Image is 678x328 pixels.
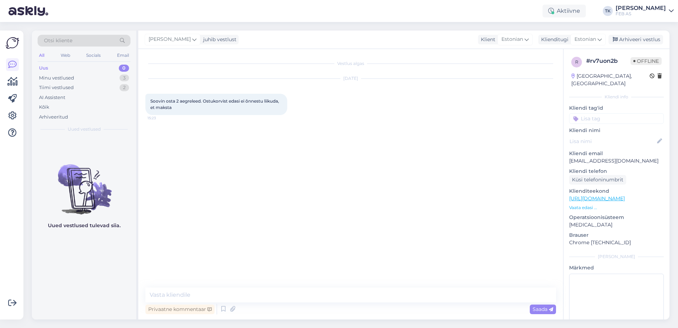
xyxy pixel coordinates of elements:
[571,72,650,87] div: [GEOGRAPHIC_DATA], [GEOGRAPHIC_DATA]
[569,168,664,175] p: Kliendi telefon
[39,104,49,111] div: Kõik
[150,98,280,110] span: Soovin osta 2 aegreleed. Ostukorvist edasi ei õnnestu liikuda, et maksta
[569,187,664,195] p: Klienditeekond
[616,5,674,17] a: [PERSON_NAME]FEB AS
[39,114,68,121] div: Arhiveeritud
[630,57,662,65] span: Offline
[569,264,664,272] p: Märkmed
[59,51,72,60] div: Web
[85,51,102,60] div: Socials
[569,113,664,124] input: Lisa tag
[39,65,48,72] div: Uus
[39,84,74,91] div: Tiimi vestlused
[200,36,237,43] div: juhib vestlust
[569,221,664,229] p: [MEDICAL_DATA]
[478,36,495,43] div: Klient
[119,65,129,72] div: 0
[6,36,19,50] img: Askly Logo
[569,157,664,165] p: [EMAIL_ADDRESS][DOMAIN_NAME]
[68,126,101,132] span: Uued vestlused
[120,84,129,91] div: 2
[148,115,174,121] span: 15:23
[32,152,136,215] img: No chats
[145,305,215,314] div: Privaatne kommentaar
[145,75,556,82] div: [DATE]
[39,94,65,101] div: AI Assistent
[569,239,664,246] p: Chrome [TECHNICAL_ID]
[569,175,626,185] div: Küsi telefoninumbrit
[616,5,666,11] div: [PERSON_NAME]
[38,51,46,60] div: All
[574,35,596,43] span: Estonian
[39,75,74,82] div: Minu vestlused
[501,35,523,43] span: Estonian
[575,59,578,65] span: r
[569,253,664,260] div: [PERSON_NAME]
[120,75,129,82] div: 3
[538,36,568,43] div: Klienditugi
[569,150,664,157] p: Kliendi email
[145,60,556,67] div: Vestlus algas
[586,57,630,65] div: # rv7uon2b
[48,222,121,229] p: Uued vestlused tulevad siia.
[608,35,663,44] div: Arhiveeri vestlus
[116,51,130,60] div: Email
[569,137,656,145] input: Lisa nimi
[569,214,664,221] p: Operatsioonisüsteem
[569,127,664,134] p: Kliendi nimi
[569,231,664,239] p: Brauser
[603,6,613,16] div: TK
[533,306,553,312] span: Saada
[543,5,586,17] div: Aktiivne
[569,204,664,211] p: Vaata edasi ...
[569,104,664,112] p: Kliendi tag'id
[569,195,625,202] a: [URL][DOMAIN_NAME]
[149,35,191,43] span: [PERSON_NAME]
[44,37,72,44] span: Otsi kliente
[569,94,664,100] div: Kliendi info
[616,11,666,17] div: FEB AS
